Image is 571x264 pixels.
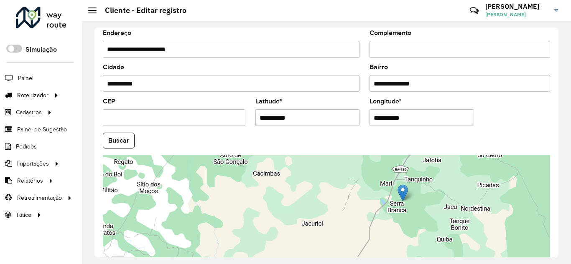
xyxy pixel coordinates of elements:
a: Contato Rápido [465,2,483,20]
button: Buscar [103,133,135,148]
span: [PERSON_NAME] [485,11,548,18]
label: Simulação [25,45,57,55]
h3: [PERSON_NAME] [485,3,548,10]
span: Relatórios [17,176,43,185]
img: Marker [398,184,408,201]
span: Pedidos [16,142,37,151]
span: Importações [17,159,49,168]
span: Roteirizador [17,91,48,100]
label: CEP [103,96,115,106]
h2: Cliente - Editar registro [97,6,186,15]
span: Cadastros [16,108,42,117]
span: Painel [18,74,33,83]
label: Latitude [255,96,282,106]
label: Cidade [103,62,124,72]
span: Tático [16,211,31,219]
label: Bairro [370,62,388,72]
span: Painel de Sugestão [17,125,67,134]
label: Longitude [370,96,402,106]
span: Retroalimentação [17,194,62,202]
label: Complemento [370,28,411,38]
label: Endereço [103,28,131,38]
